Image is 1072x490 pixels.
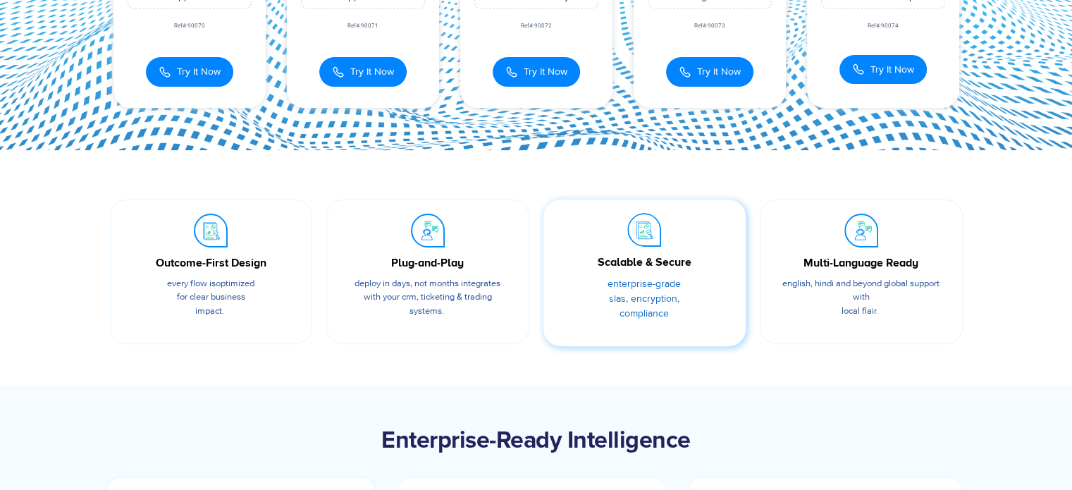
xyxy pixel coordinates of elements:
span: Try It Now [524,64,567,79]
span: Try It Now [177,64,221,79]
div: Outcome-First Design [132,255,291,271]
span: Enterprise-grade [608,278,681,290]
h2: Enterprise-Ready Intelligence [103,427,970,455]
div: Ref#:90074 [807,23,959,29]
span: for clear business impact. [177,291,245,317]
img: Call Icon [852,63,865,75]
img: Call Icon [332,64,345,80]
span: SLAs, encryption, compliance [609,293,679,319]
button: Try It Now [146,57,233,87]
div: Ref#:90070 [113,23,266,29]
button: Try It Now [319,57,407,87]
img: Call Icon [505,64,518,80]
div: Ref#:90072 [460,23,612,29]
span: English, Hindi and beyond global support with local flair. [782,278,939,317]
div: Multi-Language Ready [782,255,941,271]
button: Try It Now [666,57,753,87]
img: Call Icon [159,64,171,80]
span: Deploy in days, not months integrates with your CRM, ticketing & trading systems. [355,278,500,317]
button: Try It Now [493,57,580,87]
span: Try It Now [350,64,394,79]
span: optimized [216,278,254,289]
img: Call Icon [679,64,691,80]
div: Plug-and-Play [348,255,507,271]
span: Try It Now [697,64,741,79]
span: Try It Now [870,62,914,77]
div: Scalable & Secure [565,254,725,271]
button: Try It Now [839,55,927,84]
span: Every flow is [167,278,216,289]
div: Ref#:90071 [287,23,439,29]
div: Ref#:90073 [634,23,786,29]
